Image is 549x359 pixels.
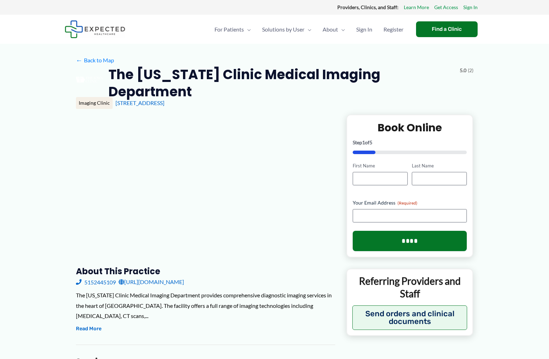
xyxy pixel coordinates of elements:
span: For Patients [214,17,244,42]
span: (Required) [397,200,417,206]
span: 5 [369,139,372,145]
strong: Providers, Clinics, and Staff: [337,4,399,10]
a: Solutions by UserMenu Toggle [256,17,317,42]
h2: The [US_STATE] Clinic Medical Imaging Department [108,66,454,101]
a: [STREET_ADDRESS] [115,99,164,106]
a: [URL][DOMAIN_NAME] [119,277,184,287]
p: Referring Providers and Staff [352,275,467,300]
span: Sign In [356,17,372,42]
nav: Primary Site Navigation [209,17,409,42]
span: Solutions by User [262,17,304,42]
a: Sign In [351,17,378,42]
a: Find a Clinic [416,21,478,37]
a: ←Back to Map [76,55,114,65]
div: The [US_STATE] Clinic Medical Imaging Department provides comprehensive diagnostic imaging servic... [76,290,335,321]
label: Last Name [412,163,467,169]
label: First Name [353,163,408,169]
div: Imaging Clinic [76,97,113,109]
span: Register [383,17,403,42]
span: 1 [362,139,365,145]
a: Learn More [404,3,429,12]
a: For PatientsMenu Toggle [209,17,256,42]
a: Register [378,17,409,42]
span: ← [76,57,83,63]
img: Expected Healthcare Logo - side, dark font, small [65,20,125,38]
span: (2) [468,66,473,75]
label: Your Email Address [353,199,467,206]
span: Menu Toggle [244,17,251,42]
a: Get Access [434,3,458,12]
p: Step of [353,140,467,145]
a: AboutMenu Toggle [317,17,351,42]
a: Sign In [463,3,478,12]
span: Menu Toggle [338,17,345,42]
a: 5152445109 [76,277,116,287]
h3: About this practice [76,266,335,277]
span: Menu Toggle [304,17,311,42]
h2: Book Online [353,121,467,134]
span: About [323,17,338,42]
span: 5.0 [460,66,466,75]
button: Read More [76,325,101,333]
button: Send orders and clinical documents [352,305,467,330]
